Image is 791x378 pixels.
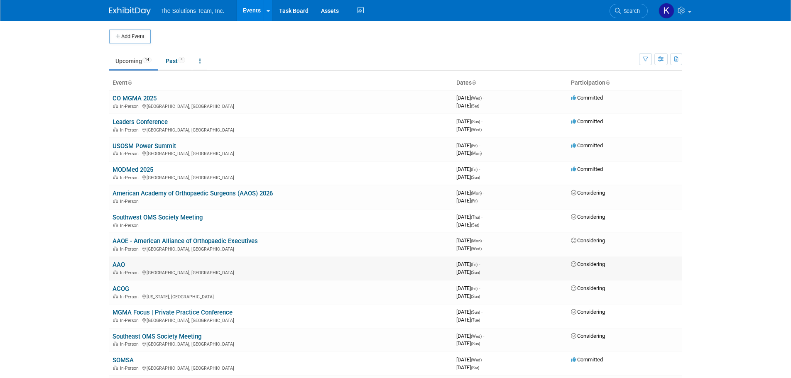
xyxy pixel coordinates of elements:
span: Committed [571,95,603,101]
a: Sort by Event Name [127,79,132,86]
span: - [479,142,480,149]
span: 14 [142,57,152,63]
span: [DATE] [456,356,484,363]
a: MODMed 2025 [113,166,153,173]
span: In-Person [120,270,141,276]
span: [DATE] [456,285,480,291]
span: Search [621,8,640,14]
span: [DATE] [456,245,482,251]
span: - [483,190,484,196]
span: [DATE] [456,293,480,299]
img: In-Person Event [113,270,118,274]
span: - [479,285,480,291]
span: - [481,309,482,315]
a: Past4 [159,53,191,69]
span: (Sun) [471,294,480,299]
span: (Sun) [471,341,480,346]
span: (Wed) [471,334,482,339]
span: - [481,118,482,124]
span: [DATE] [456,222,479,228]
span: (Wed) [471,246,482,251]
span: [DATE] [456,150,482,156]
span: Considering [571,309,605,315]
span: [DATE] [456,118,482,124]
img: In-Person Event [113,151,118,155]
div: [GEOGRAPHIC_DATA], [GEOGRAPHIC_DATA] [113,174,450,180]
span: - [483,95,484,101]
span: (Fri) [471,262,478,267]
span: (Fri) [471,286,478,291]
span: In-Person [120,318,141,323]
span: Considering [571,333,605,339]
a: Leaders Conference [113,118,168,126]
span: (Sun) [471,175,480,180]
span: (Wed) [471,358,482,362]
a: AAOE - American Alliance of Orthopaedic Executives [113,237,258,245]
span: Considering [571,190,605,196]
span: [DATE] [456,102,479,109]
span: [DATE] [456,95,484,101]
a: Sort by Participation Type [605,79,610,86]
img: In-Person Event [113,223,118,227]
span: (Fri) [471,199,478,203]
span: In-Person [120,246,141,252]
div: [GEOGRAPHIC_DATA], [GEOGRAPHIC_DATA] [113,317,450,323]
span: In-Person [120,127,141,133]
img: In-Person Event [113,318,118,322]
div: [GEOGRAPHIC_DATA], [GEOGRAPHIC_DATA] [113,126,450,133]
span: [DATE] [456,142,480,149]
a: MGMA Focus | Private Practice Conference [113,309,233,316]
div: [GEOGRAPHIC_DATA], [GEOGRAPHIC_DATA] [113,364,450,371]
span: (Wed) [471,127,482,132]
th: Participation [568,76,682,90]
span: (Fri) [471,167,478,172]
a: ACOG [113,285,129,293]
img: In-Person Event [113,199,118,203]
span: Considering [571,237,605,244]
div: [GEOGRAPHIC_DATA], [GEOGRAPHIC_DATA] [113,340,450,347]
span: - [479,166,480,172]
span: Committed [571,118,603,124]
a: CO MGMA 2025 [113,95,157,102]
span: [DATE] [456,166,480,172]
span: In-Person [120,151,141,156]
span: [DATE] [456,364,479,371]
span: (Thu) [471,215,480,219]
span: (Mon) [471,151,482,156]
img: In-Person Event [113,294,118,298]
div: [US_STATE], [GEOGRAPHIC_DATA] [113,293,450,300]
span: (Sun) [471,270,480,275]
span: Considering [571,214,605,220]
span: (Tue) [471,318,480,322]
a: AAO [113,261,125,268]
span: [DATE] [456,269,480,275]
span: - [483,356,484,363]
span: Considering [571,285,605,291]
span: In-Person [120,199,141,204]
span: Committed [571,166,603,172]
span: - [483,333,484,339]
span: (Sat) [471,104,479,108]
span: (Sat) [471,223,479,227]
span: (Mon) [471,191,482,195]
span: (Wed) [471,96,482,100]
img: In-Person Event [113,341,118,346]
span: In-Person [120,366,141,371]
span: (Sun) [471,119,480,124]
a: American Academy of Orthopaedic Surgeons (AAOS) 2026 [113,190,273,197]
a: USOSM Power Summit [113,142,176,150]
th: Event [109,76,453,90]
span: [DATE] [456,198,478,204]
img: In-Person Event [113,366,118,370]
span: [DATE] [456,309,482,315]
span: In-Person [120,294,141,300]
span: Considering [571,261,605,267]
a: Sort by Start Date [472,79,476,86]
span: (Mon) [471,239,482,243]
span: [DATE] [456,340,480,346]
span: [DATE] [456,126,482,132]
span: (Fri) [471,144,478,148]
img: In-Person Event [113,246,118,251]
span: (Sun) [471,310,480,315]
img: Kaelon Harris [659,3,674,19]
